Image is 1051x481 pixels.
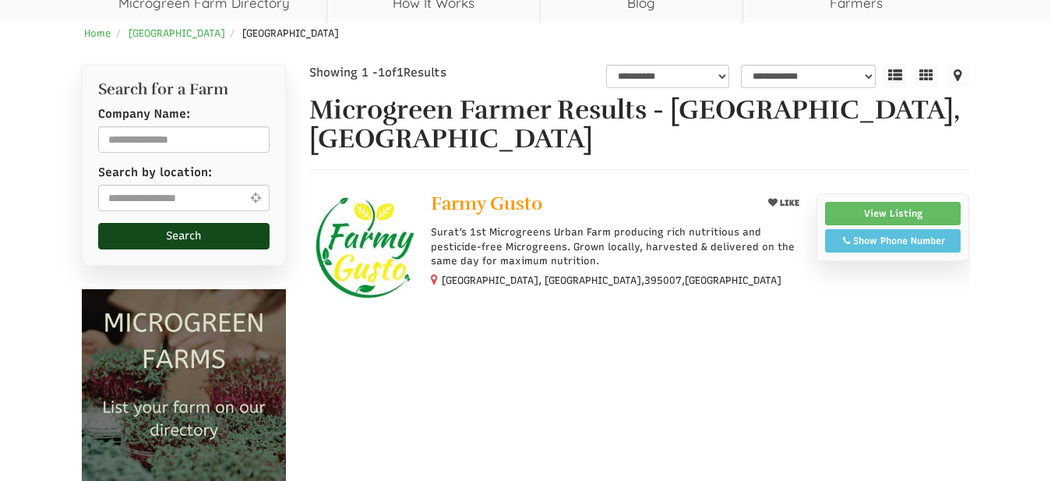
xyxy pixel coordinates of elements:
[741,65,876,88] select: sortbox-1
[431,192,542,215] span: Farmy Gusto
[246,192,264,203] i: Use Current Location
[778,198,799,208] span: LIKE
[685,274,781,288] span: [GEOGRAPHIC_DATA]
[98,223,270,249] button: Search
[309,193,419,303] img: Farmy Gusto
[431,193,749,218] a: Farmy Gusto
[98,164,212,181] label: Search by location:
[825,202,961,225] a: View Listing
[763,193,805,213] button: LIKE
[606,65,729,88] select: overall_rating_filter-1
[309,96,970,154] h1: Microgreen Farmer Results - [GEOGRAPHIC_DATA], [GEOGRAPHIC_DATA]
[98,81,270,98] h2: Search for a Farm
[129,27,225,39] a: [GEOGRAPHIC_DATA]
[442,274,781,286] small: [GEOGRAPHIC_DATA], [GEOGRAPHIC_DATA], ,
[397,65,404,80] span: 1
[242,27,339,39] span: [GEOGRAPHIC_DATA]
[834,234,953,248] div: Show Phone Number
[309,65,529,81] div: Showing 1 - of Results
[431,225,804,268] p: Surat’s 1st Microgreens Urban Farm producing rich nutritious and pesticide-free Microgreens. Grow...
[378,65,385,80] span: 1
[84,27,111,39] a: Home
[98,106,190,122] label: Company Name:
[644,274,682,288] span: 395007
